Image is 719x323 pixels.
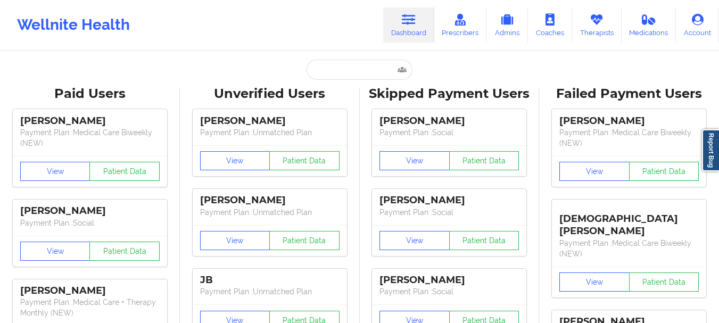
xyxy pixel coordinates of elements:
p: Payment Plan : Social [379,127,519,138]
div: [PERSON_NAME] [379,194,519,206]
div: Paid Users [7,86,172,102]
div: [PERSON_NAME] [20,115,160,127]
button: Patient Data [629,272,699,292]
button: Patient Data [629,162,699,181]
button: View [379,231,450,250]
a: Coaches [528,7,572,43]
button: View [559,162,630,181]
p: Payment Plan : Medical Care + Therapy Monthly (NEW) [20,297,160,318]
p: Payment Plan : Unmatched Plan [200,127,340,138]
button: View [200,151,270,170]
div: [PERSON_NAME] [200,115,340,127]
p: Payment Plan : Social [379,207,519,218]
div: Unverified Users [187,86,352,102]
a: Prescribers [434,7,487,43]
div: [PERSON_NAME] [20,205,160,217]
button: Patient Data [449,231,519,250]
div: Skipped Payment Users [367,86,532,102]
button: View [200,231,270,250]
button: Patient Data [89,162,160,181]
div: [PERSON_NAME] [200,194,340,206]
a: Report Bug [702,129,719,171]
div: [DEMOGRAPHIC_DATA][PERSON_NAME] [559,205,699,237]
p: Payment Plan : Social [20,218,160,228]
a: Therapists [572,7,622,43]
a: Medications [622,7,676,43]
p: Payment Plan : Social [379,286,519,297]
p: Payment Plan : Unmatched Plan [200,207,340,218]
div: JB [200,274,340,286]
div: [PERSON_NAME] [379,115,519,127]
p: Payment Plan : Medical Care Biweekly (NEW) [559,127,699,148]
button: View [20,242,90,261]
div: Failed Payment Users [547,86,712,102]
button: Patient Data [449,151,519,170]
div: [PERSON_NAME] [379,274,519,286]
button: Patient Data [89,242,160,261]
div: [PERSON_NAME] [20,285,160,297]
button: View [20,162,90,181]
a: Dashboard [383,7,434,43]
p: Payment Plan : Unmatched Plan [200,286,340,297]
button: Patient Data [269,231,340,250]
button: Patient Data [269,151,340,170]
div: [PERSON_NAME] [559,115,699,127]
p: Payment Plan : Medical Care Biweekly (NEW) [20,127,160,148]
button: View [559,272,630,292]
a: Account [676,7,719,43]
a: Admins [486,7,528,43]
button: View [379,151,450,170]
p: Payment Plan : Medical Care Biweekly (NEW) [559,238,699,259]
